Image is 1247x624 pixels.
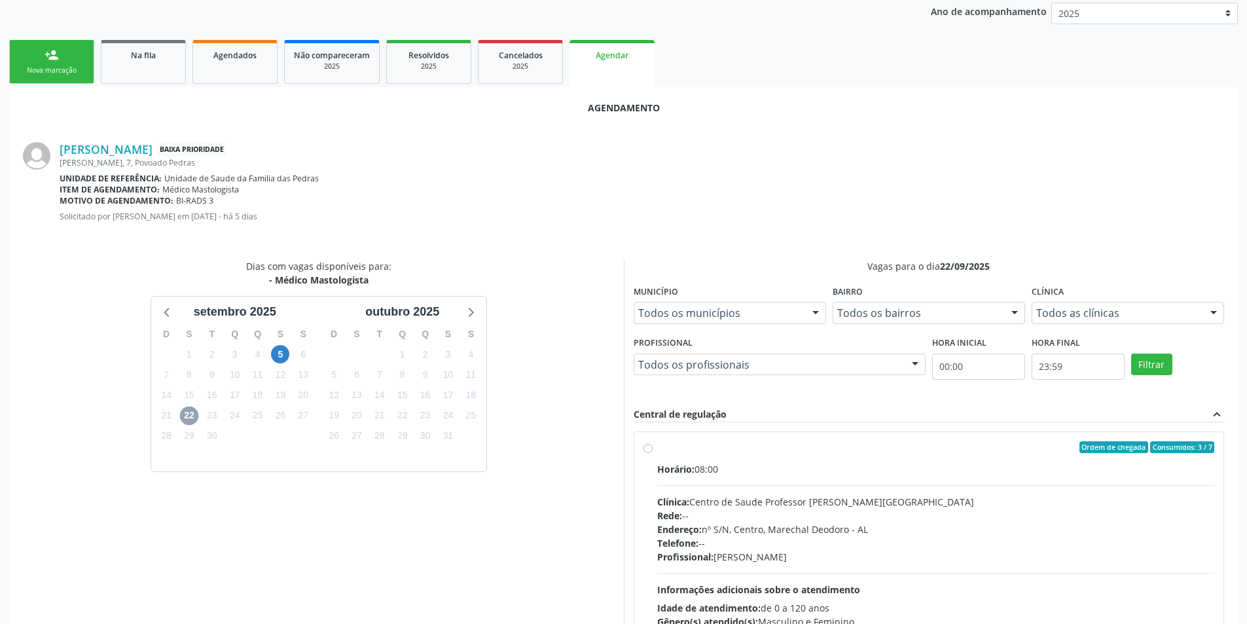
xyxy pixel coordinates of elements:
[269,324,292,344] div: S
[60,157,1224,168] div: [PERSON_NAME], 7, Povoado Pedras
[249,407,267,425] span: quinta-feira, 25 de setembro de 2025
[131,50,156,61] span: Na fila
[178,324,201,344] div: S
[203,345,221,363] span: terça-feira, 2 de setembro de 2025
[271,365,289,384] span: sexta-feira, 12 de setembro de 2025
[164,173,319,184] span: Unidade de Saude da Familia das Pedras
[393,427,412,445] span: quarta-feira, 29 de outubro de 2025
[1079,441,1148,453] span: Ordem de chegada
[657,583,860,596] span: Informações adicionais sobre o atendimento
[370,386,389,405] span: terça-feira, 14 de outubro de 2025
[657,495,1215,509] div: Centro de Saude Professor [PERSON_NAME][GEOGRAPHIC_DATA]
[157,143,226,156] span: Baixa Prioridade
[940,260,990,272] span: 22/09/2025
[499,50,543,61] span: Cancelados
[203,386,221,405] span: terça-feira, 16 de setembro de 2025
[634,407,727,422] div: Central de regulação
[325,365,343,384] span: domingo, 5 de outubro de 2025
[249,365,267,384] span: quinta-feira, 11 de setembro de 2025
[634,333,693,354] label: Profissional
[932,333,986,354] label: Hora inicial
[294,62,370,71] div: 2025
[348,407,366,425] span: segunda-feira, 20 de outubro de 2025
[439,427,457,445] span: sexta-feira, 31 de outubro de 2025
[488,62,553,71] div: 2025
[180,386,198,405] span: segunda-feira, 15 de setembro de 2025
[180,407,198,425] span: segunda-feira, 22 de setembro de 2025
[325,386,343,405] span: domingo, 12 de outubro de 2025
[416,386,435,405] span: quinta-feira, 16 de outubro de 2025
[294,345,312,363] span: sábado, 6 de setembro de 2025
[657,523,1215,536] div: nº S/N, Centro, Marechal Deodoro - AL
[226,386,244,405] span: quarta-feira, 17 de setembro de 2025
[246,273,391,287] div: - Médico Mastologista
[368,324,391,344] div: T
[249,345,267,363] span: quinta-feira, 4 de setembro de 2025
[1150,441,1214,453] span: Consumidos: 3 / 7
[634,259,1225,273] div: Vagas para o dia
[657,509,1215,523] div: --
[370,407,389,425] span: terça-feira, 21 de outubro de 2025
[360,303,444,321] div: outubro 2025
[416,365,435,384] span: quinta-feira, 9 de outubro de 2025
[157,407,175,425] span: domingo, 21 de setembro de 2025
[931,3,1047,19] p: Ano de acompanhamento
[226,407,244,425] span: quarta-feira, 24 de setembro de 2025
[837,306,998,320] span: Todos os bairros
[203,407,221,425] span: terça-feira, 23 de setembro de 2025
[200,324,223,344] div: T
[294,365,312,384] span: sábado, 13 de setembro de 2025
[213,50,257,61] span: Agendados
[1032,333,1080,354] label: Hora final
[657,462,1215,476] div: 08:00
[1036,306,1197,320] span: Todos as clínicas
[657,496,689,508] span: Clínica:
[162,184,239,195] span: Médico Mastologista
[180,427,198,445] span: segunda-feira, 29 de setembro de 2025
[414,324,437,344] div: Q
[439,386,457,405] span: sexta-feira, 17 de outubro de 2025
[223,324,246,344] div: Q
[60,142,153,156] a: [PERSON_NAME]
[460,324,482,344] div: S
[932,354,1025,380] input: Selecione o horário
[657,523,702,536] span: Endereço:
[1032,354,1125,380] input: Selecione o horário
[60,173,162,184] b: Unidade de referência:
[657,551,714,563] span: Profissional:
[23,142,50,170] img: img
[461,345,480,363] span: sábado, 4 de outubro de 2025
[1032,282,1064,303] label: Clínica
[370,427,389,445] span: terça-feira, 28 de outubro de 2025
[1210,407,1224,422] i: expand_less
[657,601,1215,615] div: de 0 a 120 anos
[638,358,899,371] span: Todos os profissionais
[439,407,457,425] span: sexta-feira, 24 de outubro de 2025
[189,303,281,321] div: setembro 2025
[157,386,175,405] span: domingo, 14 de setembro de 2025
[19,65,84,75] div: Nova marcação
[323,324,346,344] div: D
[271,407,289,425] span: sexta-feira, 26 de setembro de 2025
[393,407,412,425] span: quarta-feira, 22 de outubro de 2025
[348,386,366,405] span: segunda-feira, 13 de outubro de 2025
[439,365,457,384] span: sexta-feira, 10 de outubro de 2025
[634,282,678,303] label: Município
[416,427,435,445] span: quinta-feira, 30 de outubro de 2025
[393,345,412,363] span: quarta-feira, 1 de outubro de 2025
[638,306,799,320] span: Todos os municípios
[23,101,1224,115] div: Agendamento
[408,50,449,61] span: Resolvidos
[176,195,213,206] span: BI-RADS 3
[226,345,244,363] span: quarta-feira, 3 de setembro de 2025
[180,365,198,384] span: segunda-feira, 8 de setembro de 2025
[157,365,175,384] span: domingo, 7 de setembro de 2025
[249,386,267,405] span: quinta-feira, 18 de setembro de 2025
[1131,354,1172,376] button: Filtrar
[393,365,412,384] span: quarta-feira, 8 de outubro de 2025
[325,407,343,425] span: domingo, 19 de outubro de 2025
[833,282,863,303] label: Bairro
[416,407,435,425] span: quinta-feira, 23 de outubro de 2025
[657,550,1215,564] div: [PERSON_NAME]
[226,365,244,384] span: quarta-feira, 10 de setembro de 2025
